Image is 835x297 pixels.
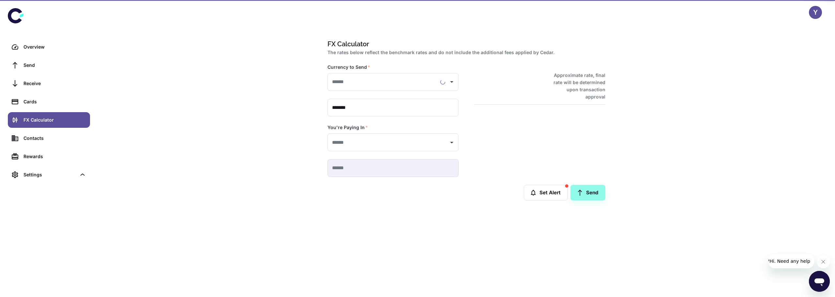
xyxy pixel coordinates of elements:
label: You're Paying In [327,124,368,131]
a: Contacts [8,130,90,146]
a: Cards [8,94,90,110]
h1: FX Calculator [327,39,603,49]
div: Send [23,62,86,69]
button: Open [447,138,456,147]
button: Open [447,77,456,86]
button: Y [809,6,822,19]
h6: Approximate rate, final rate will be determined upon transaction approval [546,72,605,100]
a: Rewards [8,149,90,164]
div: Receive [23,80,86,87]
div: Cards [23,98,86,105]
iframe: לחצן לפתיחת חלון הודעות הטקסט [809,271,830,292]
div: Settings [23,171,76,178]
iframe: סגור הודעה [817,255,830,268]
div: Settings [8,167,90,183]
div: Contacts [23,135,86,142]
a: Overview [8,39,90,55]
a: Send [8,57,90,73]
div: Overview [23,43,86,51]
div: FX Calculator [23,116,86,124]
a: Send [570,185,605,200]
div: Rewards [23,153,86,160]
iframe: הודעה מהחברה [768,254,814,268]
label: Currency to Send [327,64,370,70]
a: Receive [8,76,90,91]
button: Set Alert [524,185,568,200]
a: FX Calculator [8,112,90,128]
